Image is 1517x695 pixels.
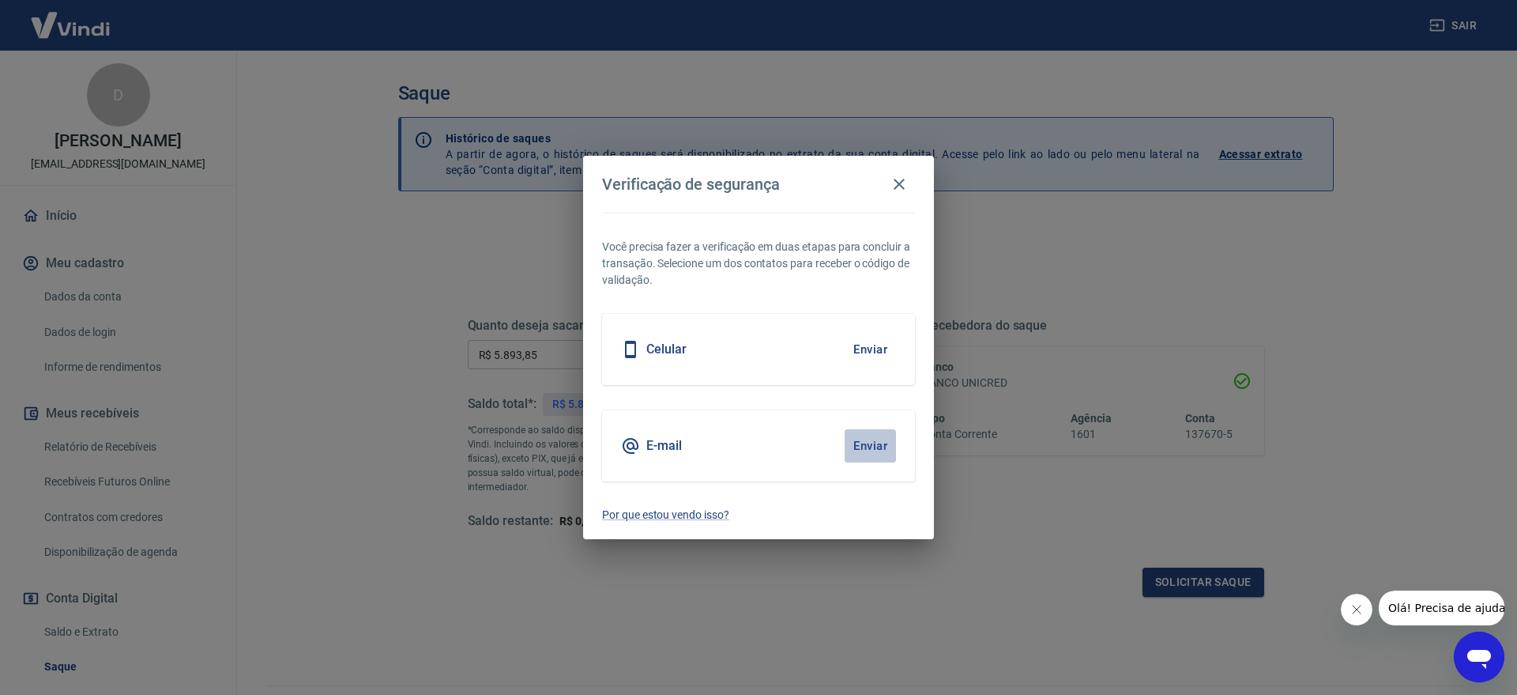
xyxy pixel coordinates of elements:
iframe: Fechar mensagem [1341,594,1372,625]
p: Você precisa fazer a verificação em duas etapas para concluir a transação. Selecione um dos conta... [602,239,915,289]
h5: Celular [646,342,687,357]
h4: Verificação de segurança [602,175,780,194]
h5: E-mail [646,438,682,454]
button: Enviar [845,429,896,463]
iframe: Botão para abrir a janela de mensagens [1454,632,1504,682]
a: Por que estou vendo isso? [602,507,915,523]
button: Enviar [845,333,896,366]
span: Olá! Precisa de ajuda? [9,11,133,24]
iframe: Mensagem da empresa [1379,591,1504,625]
